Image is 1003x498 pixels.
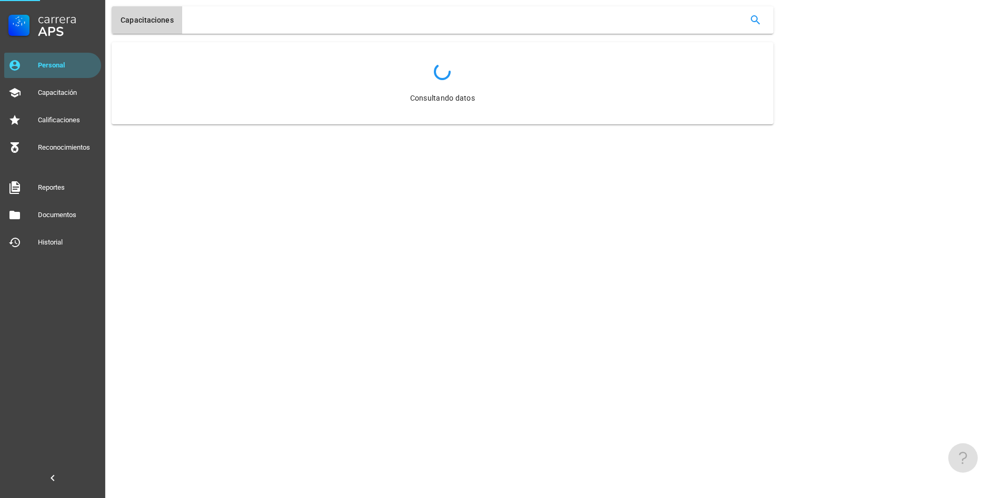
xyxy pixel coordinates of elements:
[38,13,97,25] div: Carrera
[38,183,97,192] div: Reportes
[38,25,97,38] div: APS
[38,143,97,152] div: Reconocimientos
[4,175,101,200] a: Reportes
[38,61,97,70] div: Personal
[4,53,101,78] a: Personal
[4,202,101,228] a: Documentos
[4,80,101,105] a: Capacitación
[120,16,174,24] span: Capacitaciones
[38,89,97,97] div: Capacitación
[4,135,101,160] a: Reconocimientos
[38,238,97,247] div: Historial
[38,211,97,219] div: Documentos
[126,80,759,103] div: Consultando datos
[112,6,182,34] button: Capacitaciones
[4,108,101,133] a: Calificaciones
[4,230,101,255] a: Historial
[38,116,97,124] div: Calificaciones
